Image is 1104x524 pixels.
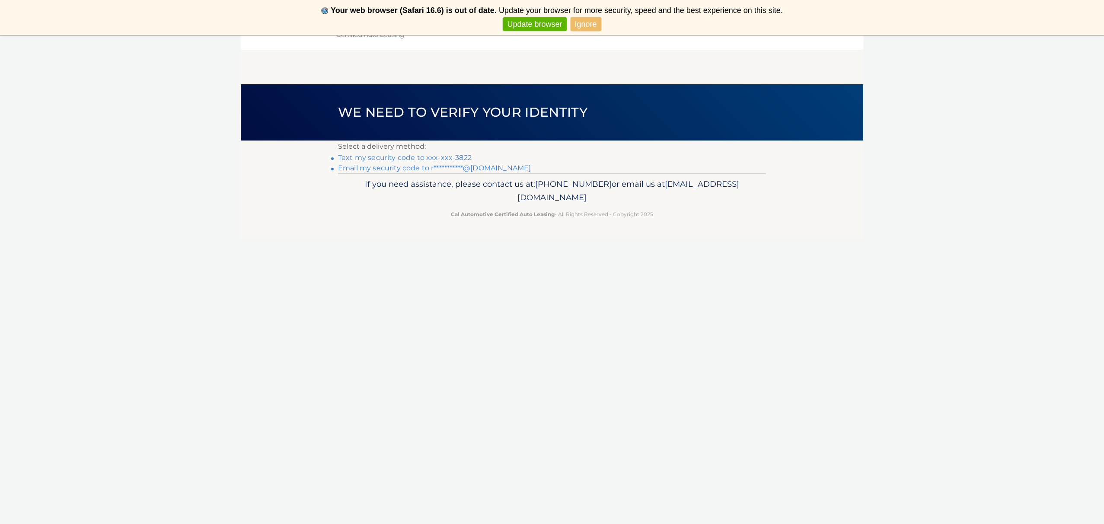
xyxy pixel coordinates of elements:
b: Your web browser (Safari 16.6) is out of date. [331,6,497,15]
strong: Cal Automotive Certified Auto Leasing [451,211,555,217]
span: We need to verify your identity [338,104,587,120]
span: [PHONE_NUMBER] [535,179,612,189]
a: Update browser [503,17,566,32]
p: Select a delivery method: [338,141,766,153]
span: Update your browser for more security, speed and the best experience on this site. [499,6,783,15]
p: If you need assistance, please contact us at: or email us at [344,177,760,205]
p: - All Rights Reserved - Copyright 2025 [344,210,760,219]
a: Text my security code to xxx-xxx-3822 [338,153,472,162]
a: Ignore [571,17,601,32]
